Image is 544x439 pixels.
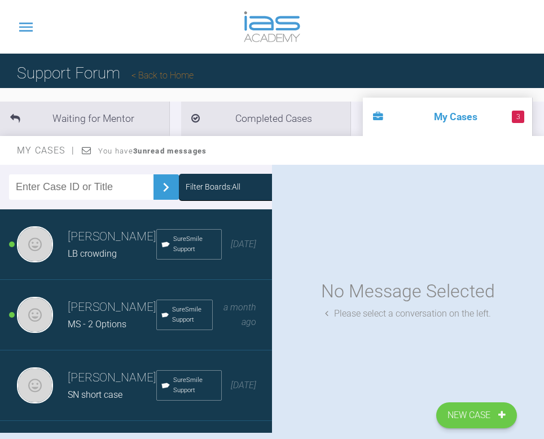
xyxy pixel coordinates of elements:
[68,248,117,259] span: LB crowding
[448,408,493,423] span: New Case
[17,226,53,262] img: Lisa Smith
[133,147,207,155] strong: 3 unread messages
[321,277,495,306] div: No Message Selected
[68,298,156,317] h3: [PERSON_NAME]
[223,302,256,327] span: a month ago
[68,389,122,400] span: SN short case
[17,297,53,333] img: Lisa Smith
[68,227,156,247] h3: [PERSON_NAME]
[131,70,194,81] a: Back to Home
[231,239,256,249] span: [DATE]
[436,402,517,428] a: New Case
[181,102,350,136] li: Completed Cases
[325,306,491,321] div: Please select a conversation on the left.
[172,305,208,325] span: SureSmile Support
[98,147,207,155] span: You have
[157,178,175,196] img: chevronRight.28bd32b0.svg
[244,11,300,42] img: logo-light.3e3ef733.png
[173,234,217,254] span: SureSmile Support
[231,380,256,390] span: [DATE]
[363,98,532,136] li: My Cases
[186,181,240,193] div: Filter Boards: All
[512,111,524,123] span: 3
[17,145,75,156] span: My Cases
[173,375,217,396] span: SureSmile Support
[68,319,126,330] span: MS - 2 Options
[68,368,156,388] h3: [PERSON_NAME]
[9,174,153,200] input: Enter Case ID or Title
[17,61,194,86] h1: Support Forum
[17,367,53,403] img: Lisa Smith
